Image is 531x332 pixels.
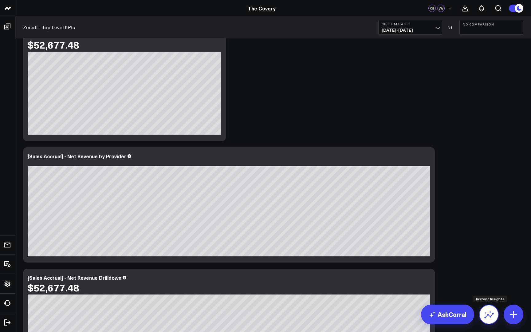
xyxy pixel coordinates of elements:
[428,5,436,12] div: CS
[449,6,451,10] span: +
[446,5,454,12] button: +
[421,305,474,324] a: AskCorral
[23,24,75,31] a: Zenoti - Top Level KPIs
[28,39,79,50] div: $52,677.48
[28,274,121,281] div: [Sales Accrual] - Net Revenue Drilldown
[382,28,439,33] span: [DATE] - [DATE]
[28,282,79,293] div: $52,677.48
[445,26,456,29] div: VS
[437,5,445,12] div: JW
[382,22,439,26] b: Custom Dates
[378,20,442,35] button: Custom Dates[DATE]-[DATE]
[248,5,276,12] a: The Covery
[459,20,523,35] button: No Comparison
[28,153,126,160] div: [Sales Accrual] - Net Revenue by Provider
[463,22,520,26] b: No Comparison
